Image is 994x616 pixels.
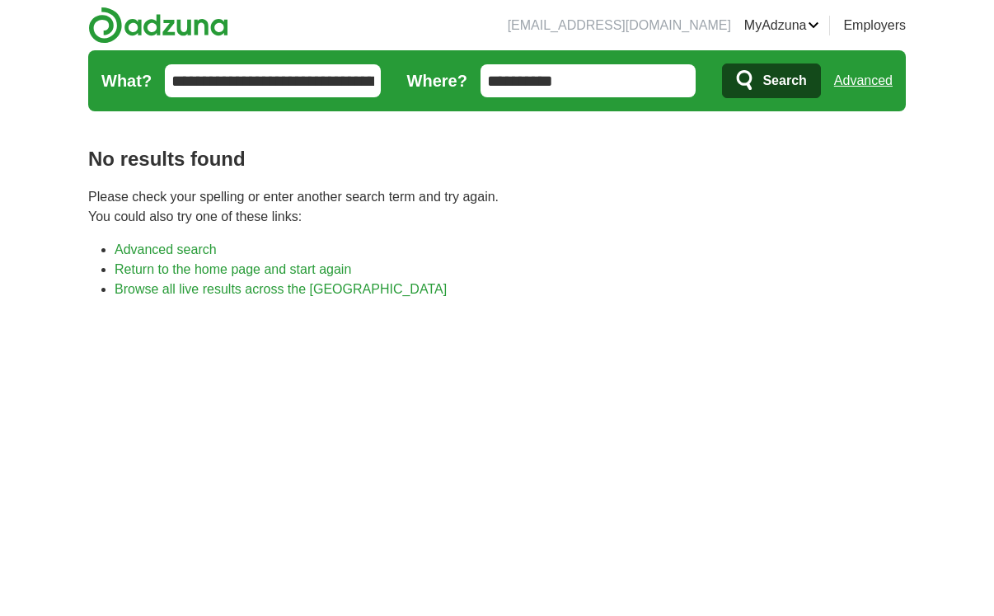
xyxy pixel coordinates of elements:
[101,68,152,93] label: What?
[407,68,467,93] label: Where?
[115,282,447,296] a: Browse all live results across the [GEOGRAPHIC_DATA]
[88,144,906,174] h1: No results found
[834,64,893,97] a: Advanced
[762,64,806,97] span: Search
[88,187,906,227] p: Please check your spelling or enter another search term and try again. You could also try one of ...
[508,16,731,35] li: [EMAIL_ADDRESS][DOMAIN_NAME]
[115,242,217,256] a: Advanced search
[843,16,906,35] a: Employers
[88,7,228,44] img: Adzuna logo
[744,16,820,35] a: MyAdzuna
[722,63,820,98] button: Search
[115,262,351,276] a: Return to the home page and start again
